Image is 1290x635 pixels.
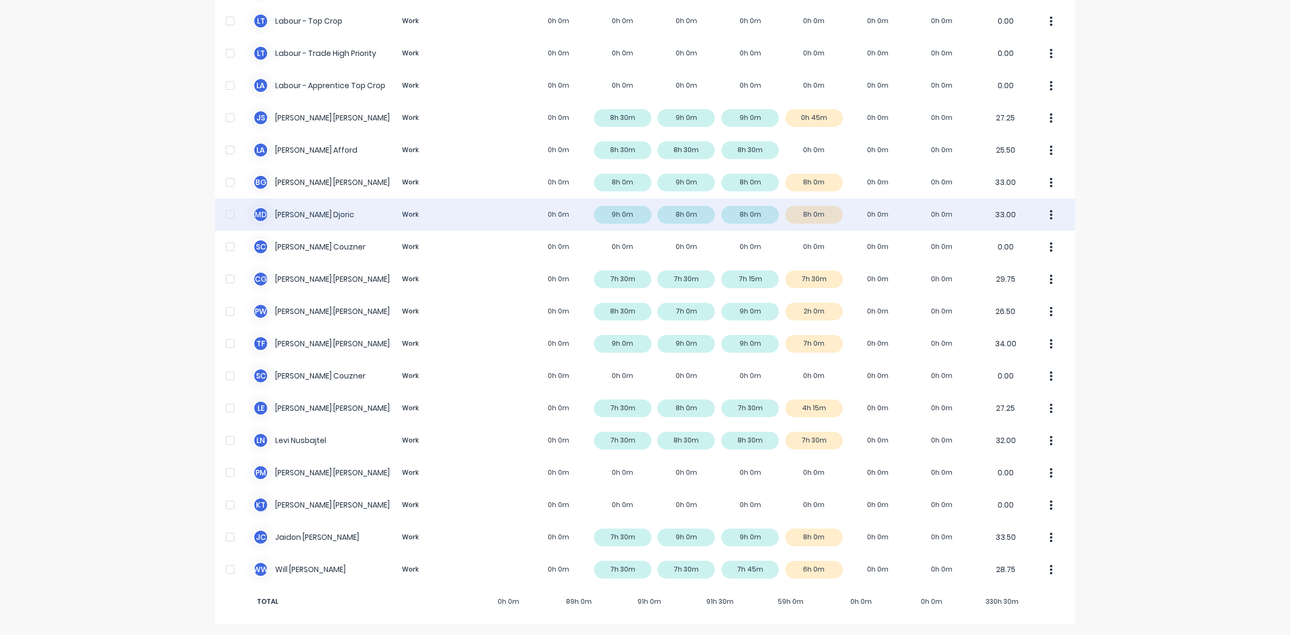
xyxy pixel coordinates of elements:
span: 0h 0m [473,597,543,607]
span: 91h 30m [685,597,755,607]
span: TOTAL [253,597,398,607]
span: 0h 0m [826,597,896,607]
span: 91h 0m [614,597,685,607]
span: 0h 0m [897,597,967,607]
span: 330h 30m [967,597,1037,607]
span: 89h 0m [543,597,614,607]
span: 59h 0m [755,597,826,607]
